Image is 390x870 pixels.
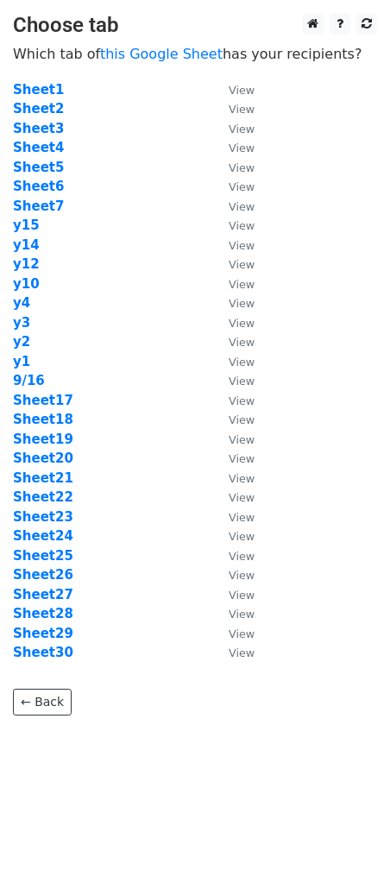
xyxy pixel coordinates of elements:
small: View [229,297,255,310]
a: Sheet24 [13,528,73,544]
a: Sheet27 [13,587,73,602]
a: View [211,160,255,175]
a: View [211,354,255,369]
a: Sheet23 [13,509,73,525]
a: y2 [13,334,30,350]
a: View [211,489,255,505]
small: View [229,180,255,193]
a: View [211,373,255,388]
a: View [211,121,255,136]
small: View [229,103,255,116]
a: Sheet25 [13,548,73,564]
a: View [211,217,255,233]
a: View [211,606,255,621]
a: Sheet29 [13,626,73,641]
a: Sheet22 [13,489,73,505]
a: View [211,256,255,272]
a: Sheet2 [13,101,64,117]
a: View [211,334,255,350]
a: View [211,276,255,292]
strong: y1 [13,354,30,369]
small: View [229,472,255,485]
small: View [229,608,255,621]
a: 9/16 [13,373,45,388]
a: View [211,237,255,253]
small: View [229,123,255,136]
a: View [211,528,255,544]
small: View [229,239,255,252]
small: View [229,142,255,154]
strong: Sheet26 [13,567,73,583]
a: this Google Sheet [100,46,223,62]
a: y4 [13,295,30,311]
a: Sheet20 [13,451,73,466]
a: View [211,567,255,583]
small: View [229,84,255,97]
a: View [211,645,255,660]
a: View [211,199,255,214]
a: y15 [13,217,40,233]
small: View [229,589,255,602]
h3: Choose tab [13,13,377,38]
a: Sheet21 [13,470,73,486]
a: Sheet5 [13,160,64,175]
small: View [229,394,255,407]
small: View [229,413,255,426]
small: View [229,452,255,465]
small: View [229,550,255,563]
a: View [211,140,255,155]
a: Sheet30 [13,645,73,660]
a: View [211,451,255,466]
a: View [211,101,255,117]
a: Sheet3 [13,121,64,136]
small: View [229,627,255,640]
a: View [211,179,255,194]
a: View [211,82,255,98]
p: Which tab of has your recipients? [13,45,377,63]
a: View [211,393,255,408]
a: y10 [13,276,40,292]
a: y12 [13,256,40,272]
small: View [229,317,255,330]
a: Sheet6 [13,179,64,194]
small: View [229,530,255,543]
a: Sheet7 [13,199,64,214]
a: View [211,412,255,427]
small: View [229,200,255,213]
a: ← Back [13,689,72,716]
a: View [211,509,255,525]
small: View [229,161,255,174]
a: Sheet19 [13,432,73,447]
a: y3 [13,315,30,331]
small: View [229,569,255,582]
small: View [229,258,255,271]
a: Sheet28 [13,606,73,621]
a: Sheet1 [13,82,64,98]
a: View [211,587,255,602]
a: Sheet4 [13,140,64,155]
small: View [229,375,255,388]
small: View [229,356,255,369]
small: View [229,491,255,504]
a: y14 [13,237,40,253]
a: Sheet18 [13,412,73,427]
